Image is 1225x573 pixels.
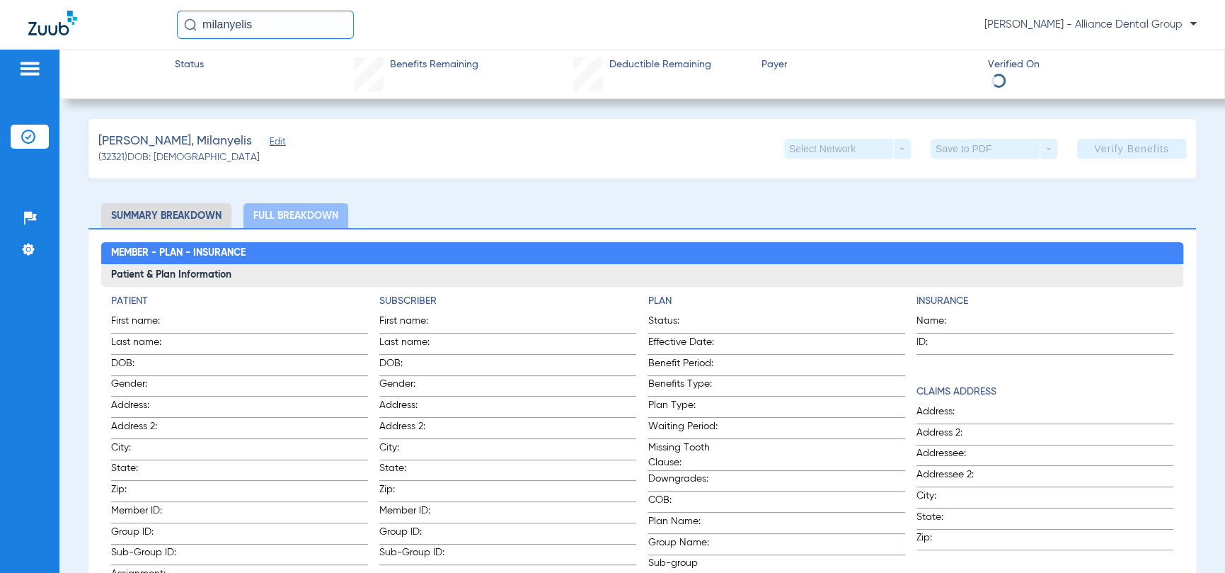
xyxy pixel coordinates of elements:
[379,504,449,523] span: Member ID:
[243,203,348,228] li: Full Breakdown
[761,57,975,72] span: Payer
[916,489,986,508] span: City:
[175,57,204,72] span: Status
[111,356,180,375] span: DOB:
[648,398,717,417] span: Plan Type:
[98,150,260,165] span: (32321) DOB: [DEMOGRAPHIC_DATA]
[648,514,717,533] span: Plan Name:
[648,535,717,555] span: Group Name:
[916,426,986,445] span: Address 2:
[379,314,449,333] span: First name:
[379,545,449,565] span: Sub-Group ID:
[379,461,449,480] span: State:
[98,132,252,150] span: [PERSON_NAME], Milanyelis
[648,314,717,333] span: Status:
[916,404,986,424] span: Address:
[101,242,1184,265] h2: Member - Plan - Insurance
[111,335,180,354] span: Last name:
[111,441,180,460] span: City:
[111,482,180,501] span: Zip:
[648,356,717,375] span: Benefit Period:
[984,18,1197,32] span: [PERSON_NAME] - Alliance Dental Group
[988,57,1202,72] span: Verified On
[648,493,717,512] span: COB:
[389,57,478,72] span: Benefits Remaining
[379,356,449,375] span: DOB:
[101,203,231,228] li: Summary Breakdown
[648,377,717,396] span: Benefits Type:
[111,419,180,438] span: Address 2:
[648,294,904,309] h4: Plan
[111,377,180,396] span: Gender:
[184,18,197,31] img: Search Icon
[28,11,77,35] img: Zuub Logo
[111,461,180,480] span: State:
[916,314,956,333] span: Name:
[916,510,986,529] span: State:
[916,531,986,550] span: Zip:
[379,482,449,501] span: Zip:
[379,335,449,354] span: Last name:
[648,472,717,491] span: Downgrades:
[379,441,449,460] span: City:
[916,385,1173,399] h4: Claims Address
[379,525,449,544] span: Group ID:
[648,335,717,354] span: Effective Date:
[648,441,717,470] span: Missing Tooth Clause:
[111,504,180,523] span: Member ID:
[111,525,180,544] span: Group ID:
[916,335,956,354] span: ID:
[111,314,180,333] span: First name:
[379,377,449,396] span: Gender:
[379,398,449,417] span: Address:
[648,419,717,438] span: Waiting Period:
[916,467,986,487] span: Addressee 2:
[111,294,368,309] h4: Patient
[379,419,449,438] span: Address 2:
[379,294,636,309] h4: Subscriber
[18,60,41,77] img: hamburger-icon
[916,294,1173,309] h4: Insurance
[916,446,986,465] span: Addressee:
[609,57,711,72] span: Deductible Remaining
[111,545,180,565] span: Sub-Group ID:
[177,11,354,39] input: Search for patients
[111,398,180,417] span: Address:
[101,264,1184,287] h3: Patient & Plan Information
[270,137,282,150] span: Edit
